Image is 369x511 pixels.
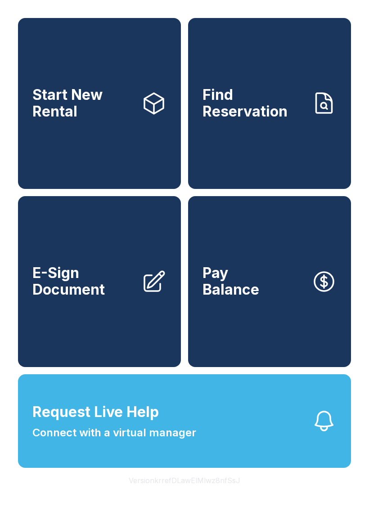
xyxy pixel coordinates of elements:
button: PayBalance [188,196,351,367]
button: Request Live HelpConnect with a virtual manager [18,374,351,468]
span: Pay Balance [202,265,259,298]
a: Find Reservation [188,18,351,189]
span: Find Reservation [202,87,304,120]
span: Request Live Help [32,401,159,423]
span: Start New Rental [32,87,134,120]
span: E-Sign Document [32,265,134,298]
a: Start New Rental [18,18,181,189]
button: VersionkrrefDLawElMlwz8nfSsJ [121,468,247,493]
span: Connect with a virtual manager [32,425,196,441]
a: E-Sign Document [18,196,181,367]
